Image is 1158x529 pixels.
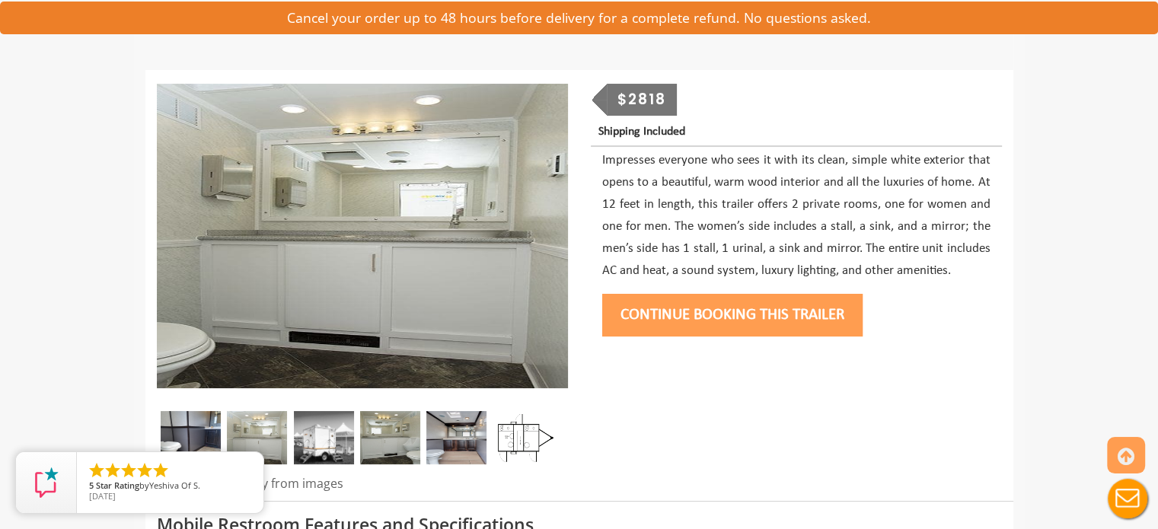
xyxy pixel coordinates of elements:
img: Review Rating [31,467,62,498]
img: Side view of two station restroom trailer with separate doors for males and females [157,84,568,388]
span: Yeshiva Of S. [149,480,200,491]
img: Floor Plan of 2 station restroom with sink and toilet [493,411,553,464]
img: Gel 2 station 03 [360,411,420,464]
button: Continue Booking this trailer [602,294,863,336]
div: Products may vary from images [157,475,568,501]
img: A close view of inside of a station with a stall, mirror and cabinets [426,411,486,464]
img: Gel 2 station 02 [227,411,287,464]
p: Impresses everyone who sees it with its clean, simple white exterior that opens to a beautiful, w... [602,150,991,282]
span: [DATE] [89,490,116,502]
span: by [89,481,251,492]
img: A close view of inside of a station with a stall, mirror and cabinets [161,411,221,464]
img: A mini restroom trailer with two separate stations and separate doors for males and females [294,411,354,464]
button: Live Chat [1097,468,1158,529]
p: Shipping Included [598,122,1001,142]
a: Continue Booking this trailer [602,307,863,323]
div: $2818 [607,84,677,116]
li:  [152,461,170,480]
span: 5 [89,480,94,491]
li:  [88,461,106,480]
li:  [104,461,122,480]
li:  [136,461,154,480]
span: Star Rating [96,480,139,491]
li:  [120,461,138,480]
